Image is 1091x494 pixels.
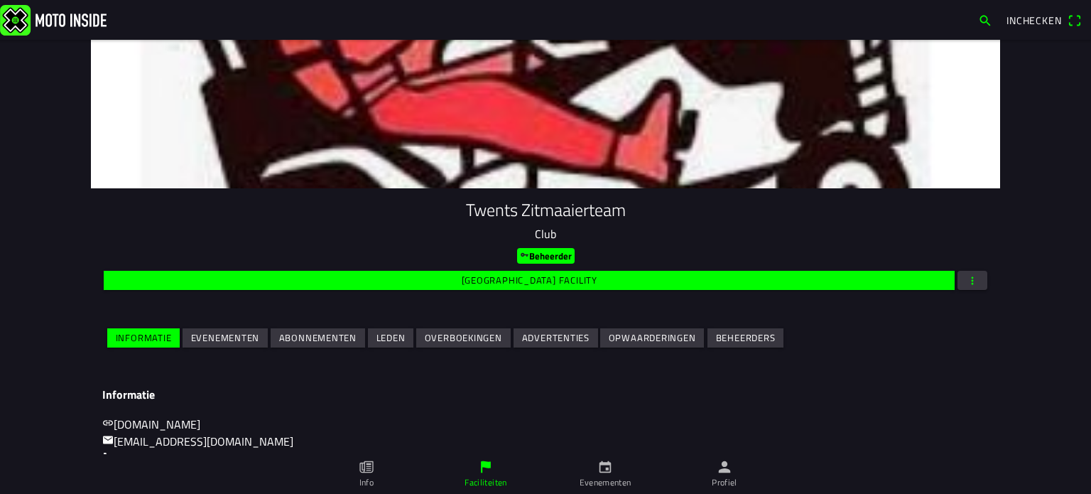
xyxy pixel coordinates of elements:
[717,459,732,475] ion-icon: person
[107,328,180,348] ion-button: Informatie
[102,225,989,242] p: Club
[520,250,529,259] ion-icon: key
[359,476,374,489] ion-label: Info
[416,328,511,348] ion-button: Overboekingen
[102,417,114,429] ion-icon: link
[368,328,413,348] ion-button: Leden
[271,328,365,348] ion-button: Abonnementen
[465,476,506,489] ion-label: Faciliteiten
[514,328,598,348] ion-button: Advertenties
[971,8,999,32] a: search
[102,434,114,446] ion-icon: mail
[707,328,783,348] ion-button: Beheerders
[478,459,494,475] ion-icon: flag
[102,450,185,467] a: call06- 28308260
[517,248,575,264] ion-badge: Beheerder
[102,388,989,402] h3: Informatie
[999,8,1088,32] a: Incheckenqr scanner
[597,459,613,475] ion-icon: calendar
[102,451,114,463] ion-icon: call
[712,476,737,489] ion-label: Profiel
[102,433,293,450] a: mail[EMAIL_ADDRESS][DOMAIN_NAME]
[102,416,200,433] a: link[DOMAIN_NAME]
[1006,13,1062,28] span: Inchecken
[600,328,704,348] ion-button: Opwaarderingen
[359,459,374,475] ion-icon: paper
[102,200,989,220] h1: Twents Zitmaaierteam
[580,476,631,489] ion-label: Evenementen
[104,271,955,290] ion-button: [GEOGRAPHIC_DATA] facility
[183,328,268,348] ion-button: Evenementen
